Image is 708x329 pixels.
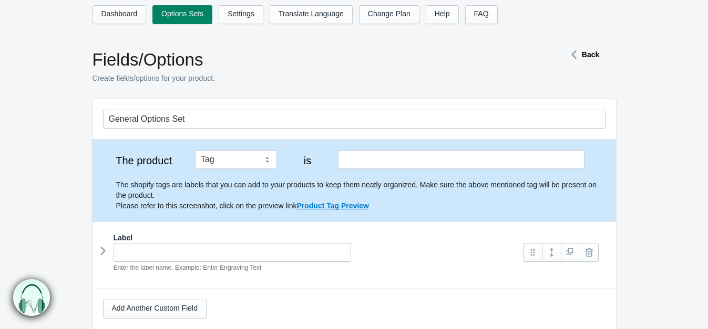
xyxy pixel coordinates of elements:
a: Back [566,50,599,59]
input: General Options Set [103,110,606,129]
img: bxm.png [13,279,50,316]
a: FAQ [465,5,498,24]
a: Help [426,5,459,24]
a: Product Tag Preview [296,201,368,210]
label: Label [114,232,133,243]
p: The shopify tags are labels that you can add to your products to keep them neatly organized. Make... [116,179,606,211]
a: Translate Language [270,5,353,24]
a: Options Sets [152,5,212,24]
h1: Fields/Options [93,49,529,70]
label: The product [103,155,185,166]
em: Enter the label name. Example: Enter Engraving Text [114,264,262,271]
p: Create fields/options for your product. [93,73,529,83]
a: Change Plan [359,5,419,24]
a: Dashboard [93,5,147,24]
strong: Back [582,50,599,59]
a: Settings [219,5,263,24]
a: Add Another Custom Field [103,300,207,319]
label: is [287,155,328,166]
